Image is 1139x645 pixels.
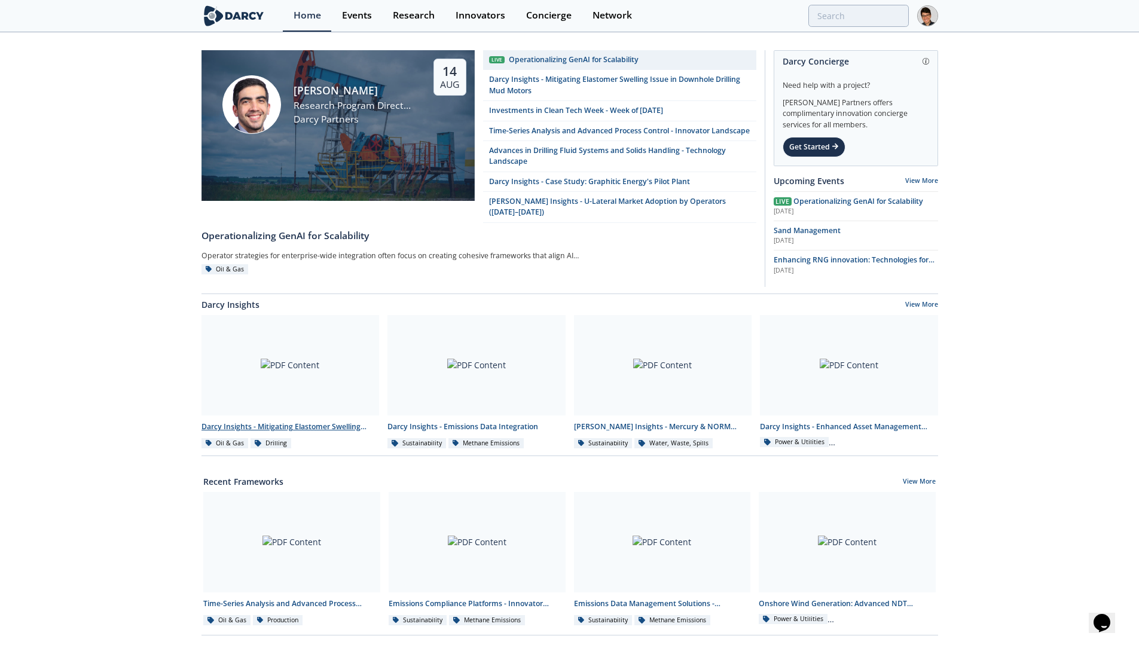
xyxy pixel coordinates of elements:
[793,196,923,206] span: Operationalizing GenAI for Scalability
[440,79,459,91] div: Aug
[483,192,756,223] a: [PERSON_NAME] Insights - U-Lateral Market Adoption by Operators ([DATE]–[DATE])
[294,11,321,20] div: Home
[783,137,845,157] div: Get Started
[903,477,936,488] a: View More
[774,255,935,276] span: Enhancing RNG innovation: Technologies for Sustainable Energy
[774,255,938,275] a: Enhancing RNG innovation: Technologies for Sustainable Energy [DATE]
[570,315,756,450] a: PDF Content [PERSON_NAME] Insights - Mercury & NORM Detection and [MEDICAL_DATA] Sustainability W...
[294,82,413,98] div: [PERSON_NAME]
[384,492,570,626] a: PDF Content Emissions Compliance Platforms - Innovator Comparison Sustainability Methane Emissions
[905,300,938,311] a: View More
[387,421,566,432] div: Darcy Insights - Emissions Data Integration
[448,438,524,449] div: Methane Emissions
[483,172,756,192] a: Darcy Insights - Case Study: Graphitic Energy's Pilot Plant
[222,75,281,134] img: Sami Sultan
[783,51,929,72] div: Darcy Concierge
[483,101,756,121] a: Investments in Clean Tech Week - Week of [DATE]
[808,5,909,27] input: Advanced Search
[440,63,459,79] div: 14
[201,298,259,311] a: Darcy Insights
[905,176,938,185] a: View More
[197,315,384,450] a: PDF Content Darcy Insights - Mitigating Elastomer Swelling Issue in Downhole Drilling Mud Motors ...
[774,196,938,216] a: Live Operationalizing GenAI for Scalability [DATE]
[203,615,251,626] div: Oil & Gas
[759,614,827,625] div: Power & Utilities
[201,438,249,449] div: Oil & Gas
[387,438,446,449] div: Sustainability
[634,615,710,626] div: Methane Emissions
[203,598,380,609] div: Time-Series Analysis and Advanced Process Control - Innovator Landscape
[574,438,633,449] div: Sustainability
[593,11,632,20] div: Network
[509,54,639,65] div: Operationalizing GenAI for Scalability
[574,421,752,432] div: [PERSON_NAME] Insights - Mercury & NORM Detection and [MEDICAL_DATA]
[774,207,938,216] div: [DATE]
[923,58,929,65] img: information.svg
[294,99,413,113] div: Research Program Director - O&G / Sustainability
[783,72,929,91] div: Need help with a project?
[251,438,291,449] div: Drilling
[483,121,756,141] a: Time-Series Analysis and Advanced Process Control - Innovator Landscape
[574,615,633,626] div: Sustainability
[917,5,938,26] img: Profile
[774,225,841,236] span: Sand Management
[756,315,942,450] a: PDF Content Darcy Insights - Enhanced Asset Management (O&M) for Onshore Wind Farms Power & Utili...
[393,11,435,20] div: Research
[201,421,380,432] div: Darcy Insights - Mitigating Elastomer Swelling Issue in Downhole Drilling Mud Motors
[783,91,929,130] div: [PERSON_NAME] Partners offers complimentary innovation concierge services for all members.
[774,225,938,246] a: Sand Management [DATE]
[201,229,756,243] div: Operationalizing GenAI for Scalability
[342,11,372,20] div: Events
[203,475,283,488] a: Recent Frameworks
[570,492,755,626] a: PDF Content Emissions Data Management Solutions - Technology Landscape Sustainability Methane Emi...
[774,266,938,276] div: [DATE]
[201,50,475,223] a: Sami Sultan [PERSON_NAME] Research Program Director - O&G / Sustainability Darcy Partners 14 Aug
[574,598,751,609] div: Emissions Data Management Solutions - Technology Landscape
[294,112,413,127] div: Darcy Partners
[774,197,792,206] span: Live
[760,437,829,448] div: Power & Utilities
[201,264,249,275] div: Oil & Gas
[201,223,756,243] a: Operationalizing GenAI for Scalability
[526,11,572,20] div: Concierge
[774,236,938,246] div: [DATE]
[456,11,505,20] div: Innovators
[483,141,756,172] a: Advances in Drilling Fluid Systems and Solids Handling - Technology Landscape
[760,421,938,432] div: Darcy Insights - Enhanced Asset Management (O&M) for Onshore Wind Farms
[483,70,756,101] a: Darcy Insights - Mitigating Elastomer Swelling Issue in Downhole Drilling Mud Motors
[253,615,303,626] div: Production
[201,247,603,264] div: Operator strategies for enterprise-wide integration often focus on creating cohesive frameworks t...
[755,492,940,626] a: PDF Content Onshore Wind Generation: Advanced NDT Inspections - Innovator Landscape Power & Utili...
[489,56,505,64] div: Live
[199,492,384,626] a: PDF Content Time-Series Analysis and Advanced Process Control - Innovator Landscape Oil & Gas Pro...
[449,615,525,626] div: Methane Emissions
[389,598,566,609] div: Emissions Compliance Platforms - Innovator Comparison
[1089,597,1127,633] iframe: chat widget
[759,598,936,609] div: Onshore Wind Generation: Advanced NDT Inspections - Innovator Landscape
[201,5,267,26] img: logo-wide.svg
[774,175,844,187] a: Upcoming Events
[383,315,570,450] a: PDF Content Darcy Insights - Emissions Data Integration Sustainability Methane Emissions
[483,50,756,70] a: Live Operationalizing GenAI for Scalability
[389,615,447,626] div: Sustainability
[634,438,713,449] div: Water, Waste, Spills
